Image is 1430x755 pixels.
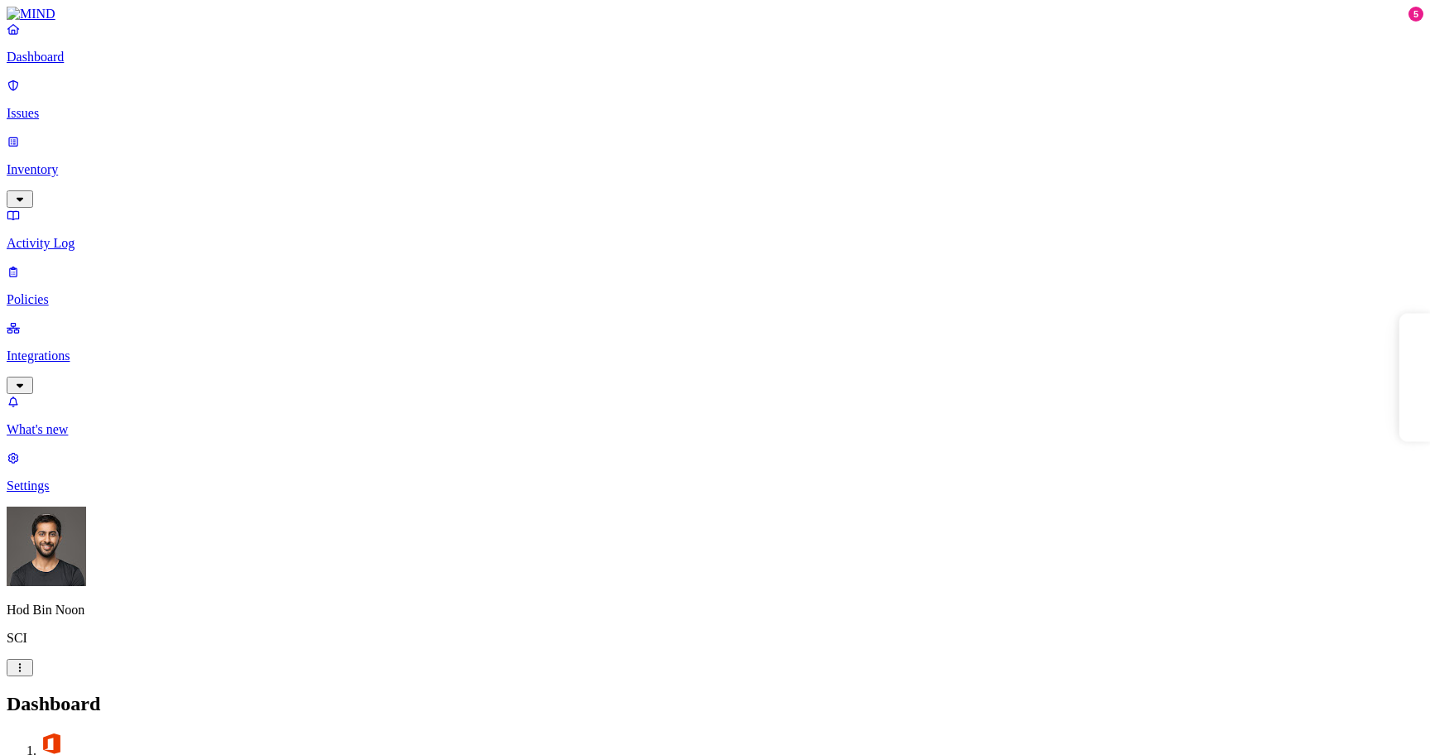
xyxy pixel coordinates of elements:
p: Integrations [7,349,1423,363]
a: Dashboard [7,22,1423,65]
a: MIND [7,7,1423,22]
a: Integrations [7,320,1423,392]
img: svg%3e [40,732,63,755]
div: 5 [1408,7,1423,22]
img: Hod Bin Noon [7,507,86,586]
p: Settings [7,478,1423,493]
p: Dashboard [7,50,1423,65]
p: Activity Log [7,236,1423,251]
h2: Dashboard [7,693,1423,715]
a: Issues [7,78,1423,121]
p: Issues [7,106,1423,121]
p: Policies [7,292,1423,307]
img: MIND [7,7,55,22]
a: Activity Log [7,208,1423,251]
p: Inventory [7,162,1423,177]
a: Policies [7,264,1423,307]
a: Inventory [7,134,1423,205]
p: What's new [7,422,1423,437]
a: Settings [7,450,1423,493]
a: What's new [7,394,1423,437]
p: SCI [7,631,1423,646]
p: Hod Bin Noon [7,603,1423,618]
